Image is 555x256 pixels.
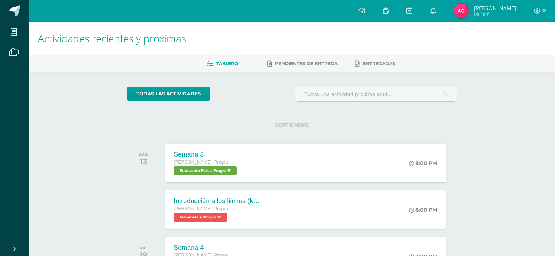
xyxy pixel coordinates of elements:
[409,206,437,213] div: 8:00 PM
[474,11,516,17] span: Mi Perfil
[127,87,210,101] a: todas las Actividades
[174,151,239,158] div: Semana 3
[363,61,395,66] span: Entregadas
[174,213,227,222] span: Matemática 'Progra B'
[267,58,338,70] a: Pendientes de entrega
[174,244,228,252] div: Semana 4
[216,61,238,66] span: Tablero
[174,206,228,211] span: [PERSON_NAME]. Progra
[174,159,228,165] span: [PERSON_NAME]. Progra
[295,87,457,101] input: Busca una actividad próxima aquí...
[409,160,437,166] div: 8:00 PM
[139,152,148,157] div: SÁB
[140,245,147,251] div: VIE
[207,58,238,70] a: Tablero
[275,61,338,66] span: Pendientes de entrega
[454,4,469,18] img: e5d3554fa667791f2cc62cb698ec9560.png
[263,122,321,128] span: SEPTIEMBRE
[174,166,237,175] span: Educación Física 'Progra B'
[38,31,186,45] span: Actividades recientes y próximas
[474,4,516,12] span: [PERSON_NAME]
[139,157,148,166] div: 13
[355,58,395,70] a: Entregadas
[174,197,261,205] div: Introducción a los limites (khan)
